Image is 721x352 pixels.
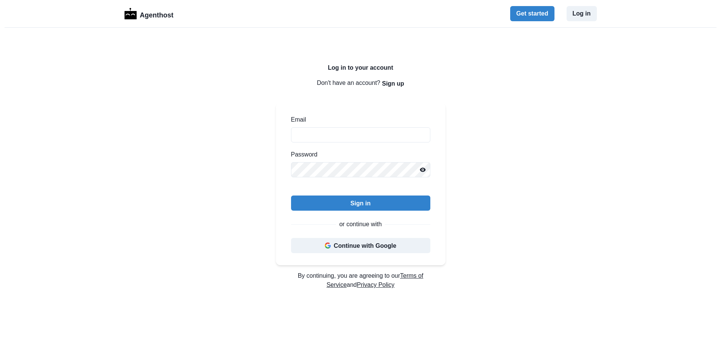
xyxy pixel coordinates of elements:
button: Reveal password [415,162,430,177]
button: Log in [567,6,597,21]
p: or continue with [339,220,382,229]
p: By continuing, you are agreeing to our and [276,271,445,289]
button: Continue with Google [291,238,430,253]
a: LogoAgenthost [125,7,174,20]
label: Password [291,150,426,159]
a: Privacy Policy [357,282,395,288]
button: Get started [510,6,554,21]
img: Logo [125,8,137,19]
button: Sign in [291,196,430,211]
button: Sign up [382,76,404,91]
label: Email [291,115,426,124]
p: Don't have an account? [276,76,445,91]
h2: Log in to your account [276,64,445,71]
p: Agenthost [140,7,173,20]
